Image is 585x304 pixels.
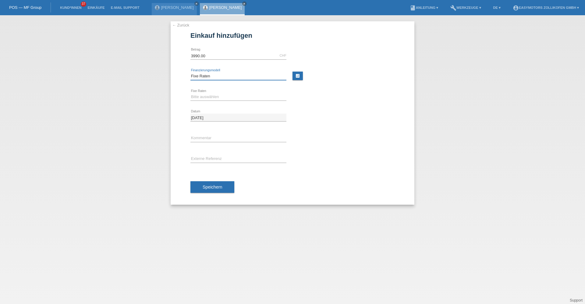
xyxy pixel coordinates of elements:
[242,2,246,6] a: close
[490,6,504,9] a: DE ▾
[190,181,234,193] button: Speichern
[172,23,189,27] a: ← Zurück
[203,185,222,189] span: Speichern
[279,54,286,57] div: CHF
[510,6,582,9] a: account_circleEasymotors Zollikofen GmbH ▾
[84,6,108,9] a: Einkäufe
[9,5,41,10] a: POS — MF Group
[195,2,198,5] i: close
[243,2,246,5] i: close
[450,5,456,11] i: build
[57,6,84,9] a: Kund*innen
[190,32,395,39] h1: Einkauf hinzufügen
[410,5,416,11] i: book
[209,5,242,10] a: [PERSON_NAME]
[570,298,583,302] a: Support
[407,6,441,9] a: bookAnleitung ▾
[295,73,300,78] i: calculate
[161,5,194,10] a: [PERSON_NAME]
[108,6,143,9] a: E-Mail Support
[194,2,199,6] a: close
[447,6,484,9] a: buildWerkzeuge ▾
[513,5,519,11] i: account_circle
[81,2,86,7] span: 37
[292,72,303,80] a: calculate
